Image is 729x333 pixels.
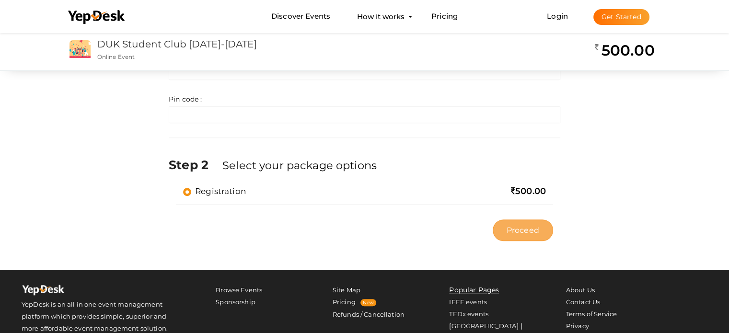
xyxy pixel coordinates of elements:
[97,38,257,50] a: DUK Student Club [DATE]-[DATE]
[594,41,654,60] h2: 500.00
[566,310,617,318] a: Terms of Service
[449,284,532,296] li: Popular Pages
[354,8,407,25] button: How it works
[431,8,458,25] a: Pricing
[449,298,487,306] a: IEEE events
[183,185,246,197] label: Registration
[566,322,589,330] a: Privacy
[360,299,376,306] span: New
[566,298,600,306] a: Contact Us
[169,156,220,173] label: Step 2
[69,40,91,58] img: event2.png
[507,225,539,236] span: Proceed
[271,8,330,25] a: Discover Events
[521,322,522,330] span: |
[216,298,255,306] a: Sponsorship
[449,310,488,318] a: TEDx events
[593,9,649,25] button: Get Started
[222,158,377,173] label: Select your package options
[22,284,65,299] img: Yepdesk
[449,322,518,330] a: [GEOGRAPHIC_DATA]
[566,286,595,294] a: About Us
[511,186,546,196] span: 500.00
[333,310,405,318] a: Refunds / Cancellation
[493,219,553,241] button: Proceed
[169,94,202,104] label: Pin code :
[333,286,360,294] a: Site Map
[97,53,462,61] p: Online Event
[333,298,356,306] a: Pricing
[216,286,262,294] a: Browse Events
[547,11,568,21] a: Login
